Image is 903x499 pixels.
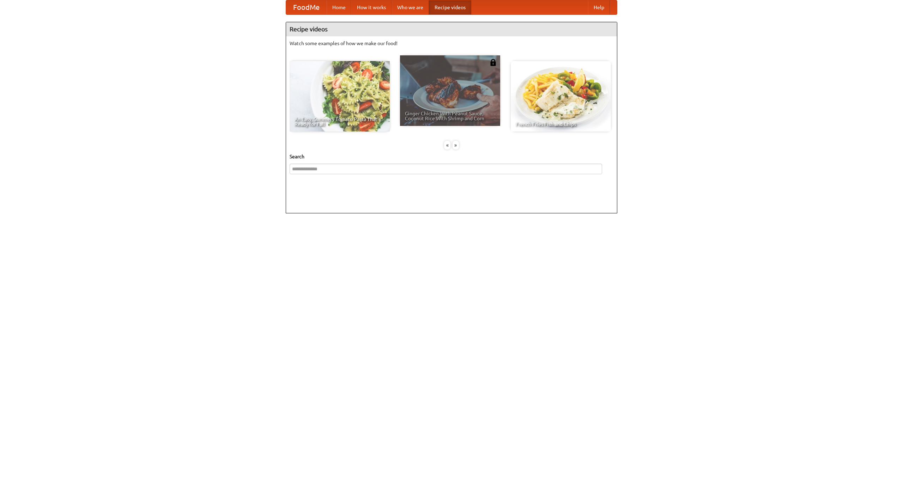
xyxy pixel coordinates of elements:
[295,117,385,127] span: An Easy, Summery Tomato Pasta That's Ready for Fall
[351,0,392,14] a: How it works
[453,141,459,150] div: »
[490,59,497,66] img: 483408.png
[588,0,610,14] a: Help
[286,22,617,36] h4: Recipe videos
[290,61,390,132] a: An Easy, Summery Tomato Pasta That's Ready for Fall
[444,141,450,150] div: «
[290,153,613,160] h5: Search
[392,0,429,14] a: Who we are
[511,61,611,132] a: French Fries Fish and Chips
[429,0,471,14] a: Recipe videos
[290,40,613,47] p: Watch some examples of how we make our food!
[286,0,327,14] a: FoodMe
[327,0,351,14] a: Home
[516,122,606,127] span: French Fries Fish and Chips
